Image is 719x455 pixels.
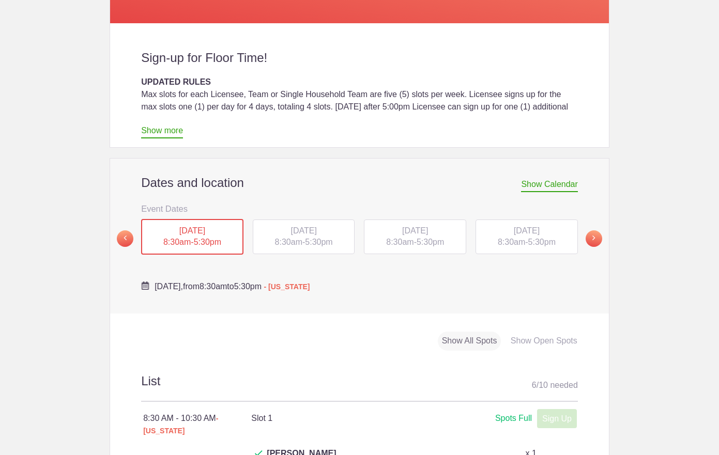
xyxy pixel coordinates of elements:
[141,219,243,255] div: -
[200,282,227,291] span: 8:30am
[363,219,467,255] button: [DATE] 8:30am-5:30pm
[141,50,578,66] h2: Sign-up for Floor Time!
[141,126,183,138] a: Show more
[179,226,205,235] span: [DATE]
[141,88,578,138] div: Max slots for each Licensee, Team or Single Household Team are five (5) slots per week. Licensee ...
[498,238,525,246] span: 8:30am
[438,332,501,351] div: Show All Spots
[143,414,218,435] span: - [US_STATE]
[476,219,578,255] div: -
[386,238,414,246] span: 8:30am
[475,219,578,255] button: [DATE] 8:30am-5:30pm
[364,219,466,255] div: -
[252,219,356,255] button: [DATE] 8:30am-5:30pm
[253,219,355,255] div: -
[521,180,577,192] span: Show Calendar
[141,175,578,191] h2: Dates and location
[155,282,183,291] span: [DATE],
[141,201,578,216] h3: Event Dates
[507,332,582,351] div: Show Open Spots
[163,238,191,246] span: 8:30am
[305,238,332,246] span: 5:30pm
[155,282,310,291] span: from to
[264,283,310,291] span: - [US_STATE]
[402,226,428,235] span: [DATE]
[514,226,540,235] span: [DATE]
[417,238,444,246] span: 5:30pm
[290,226,316,235] span: [DATE]
[143,412,251,437] div: 8:30 AM - 10:30 AM
[141,372,578,402] h2: List
[495,412,532,425] div: Spots Full
[532,378,578,393] div: 6 10 needed
[141,218,244,256] button: [DATE] 8:30am-5:30pm
[141,77,211,86] strong: UPDATED RULES
[234,282,262,291] span: 5:30pm
[275,238,302,246] span: 8:30am
[141,281,149,290] img: Cal purple
[537,381,539,389] span: /
[528,238,556,246] span: 5:30pm
[194,238,221,246] span: 5:30pm
[251,412,414,425] h4: Slot 1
